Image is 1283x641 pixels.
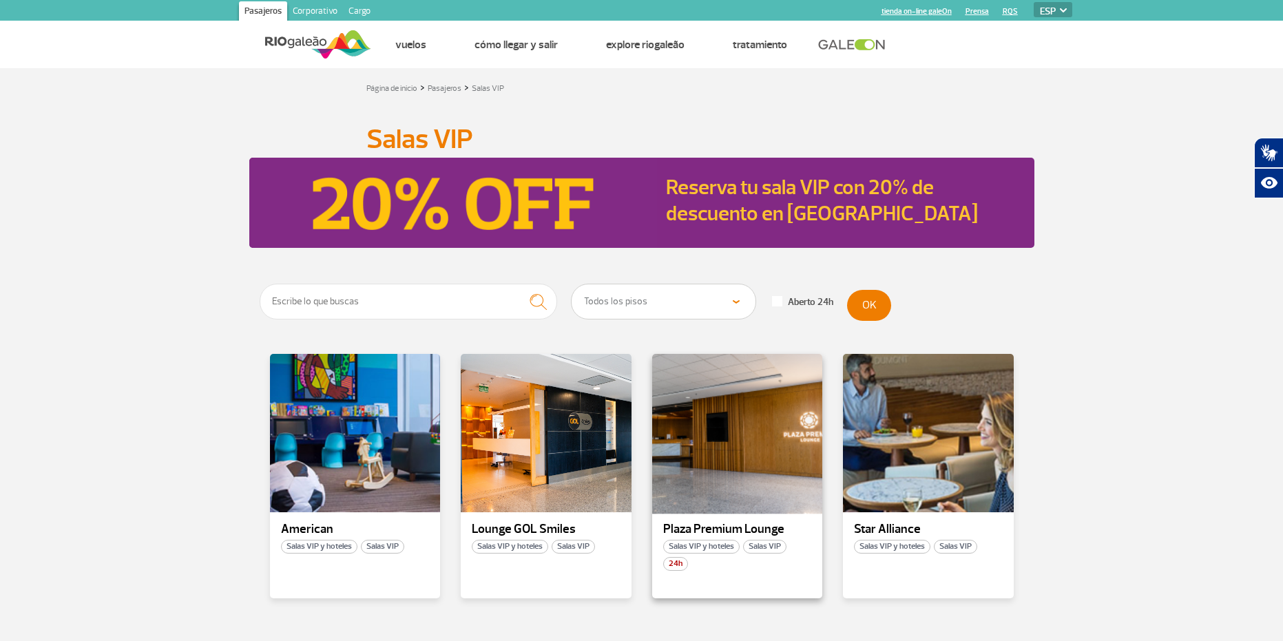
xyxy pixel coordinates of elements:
a: Página de inicio [366,83,417,94]
span: Salas VIP y hoteles [854,540,930,554]
a: > [420,79,425,95]
a: Explore RIOgaleão [606,38,685,52]
a: Pasajeros [239,1,287,23]
a: Tratamiento [733,38,787,52]
a: Salas VIP [472,83,504,94]
a: > [464,79,469,95]
p: American [281,523,430,536]
span: Salas VIP y hoteles [281,540,357,554]
span: 24h [663,557,688,571]
a: tienda on-line galeOn [882,7,952,16]
span: Salas VIP [552,540,595,554]
a: Vuelos [395,38,426,52]
a: Prensa [966,7,989,16]
span: Salas VIP [743,540,786,554]
a: Cómo llegar y salir [474,38,558,52]
label: Aberto 24h [772,296,833,308]
a: Cargo [343,1,376,23]
span: Salas VIP [934,540,977,554]
a: Pasajeros [428,83,461,94]
p: Lounge GOL Smiles [472,523,620,536]
a: Corporativo [287,1,343,23]
span: Salas VIP y hoteles [663,540,740,554]
span: Salas VIP y hoteles [472,540,548,554]
a: Reserva tu sala VIP con 20% de descuento en [GEOGRAPHIC_DATA] [666,174,978,227]
button: OK [847,290,891,321]
button: Abrir tradutor de língua de sinais. [1254,138,1283,168]
p: Plaza Premium Lounge [663,523,812,536]
button: Abrir recursos assistivos. [1254,168,1283,198]
span: Salas VIP [361,540,404,554]
h1: Salas VIP [366,127,917,151]
a: RQS [1003,7,1018,16]
p: Star Alliance [854,523,1003,536]
div: Plugin de acessibilidade da Hand Talk. [1254,138,1283,198]
img: Reserva tu sala VIP con 20% de descuento en GaleON [249,158,658,248]
input: Escribe lo que buscas [260,284,558,319]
